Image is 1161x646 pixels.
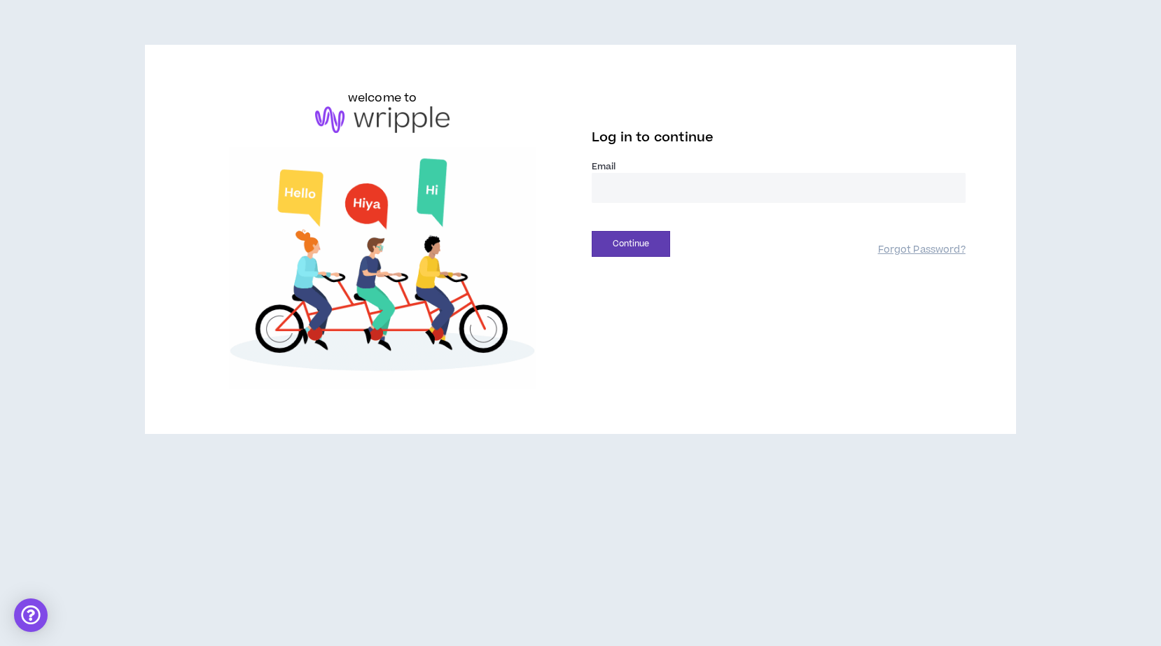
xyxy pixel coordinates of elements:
span: Log in to continue [592,129,714,146]
h6: welcome to [348,90,417,106]
a: Forgot Password? [878,244,966,257]
button: Continue [592,231,670,257]
img: Welcome to Wripple [195,147,569,390]
img: logo-brand.png [315,106,450,133]
div: Open Intercom Messenger [14,598,48,632]
label: Email [592,160,966,173]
